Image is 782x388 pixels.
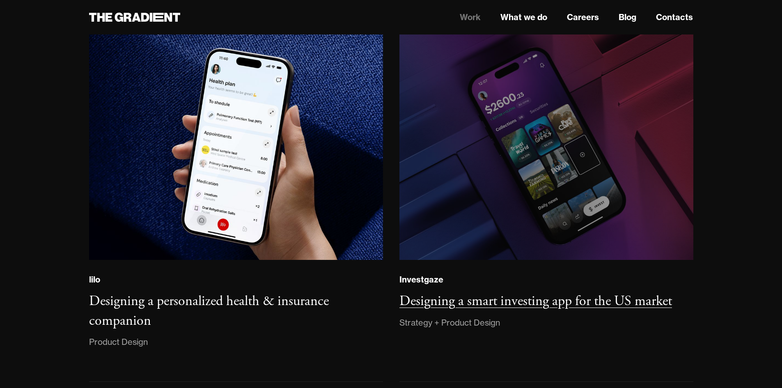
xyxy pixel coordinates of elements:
[399,292,672,310] h3: Designing a smart investing app for the US market
[500,11,547,23] a: What we do
[89,34,383,382] a: liloDesigning a personalized health & insurance companionProduct Design
[399,316,500,329] div: Strategy + Product Design
[399,274,443,285] div: Investgaze
[567,11,599,23] a: Careers
[656,11,693,23] a: Contacts
[89,274,100,285] div: lilo
[89,292,329,330] h3: Designing a personalized health & insurance companion
[89,335,148,349] div: Product Design
[399,34,693,382] a: InvestgazeDesigning a smart investing app for the US marketStrategy + Product Design
[460,11,481,23] a: Work
[619,11,636,23] a: Blog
